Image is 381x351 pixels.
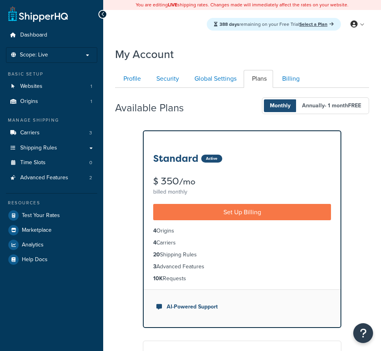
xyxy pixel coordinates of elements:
a: Set Up Billing [153,204,331,220]
a: Websites 1 [6,79,97,94]
li: Carriers [6,126,97,140]
a: Help Docs [6,252,97,267]
span: Analytics [22,242,44,248]
a: Time Slots 0 [6,155,97,170]
span: - 1 month [325,101,361,110]
li: Advanced Features [153,262,331,271]
span: 0 [89,159,92,166]
span: Time Slots [20,159,46,166]
span: Advanced Features [20,175,68,181]
a: Analytics [6,238,97,252]
span: Origins [20,98,38,105]
a: Marketplace [6,223,97,237]
li: Carriers [153,239,331,247]
b: LIVE [168,1,177,8]
span: Websites [20,83,42,90]
strong: 4 [153,239,156,247]
li: Requests [153,274,331,283]
h1: My Account [115,47,174,62]
strong: 10K [153,274,163,283]
span: Monthly [264,99,296,112]
span: Marketplace [22,227,52,234]
button: Open Resource Center [353,323,373,343]
li: Time Slots [6,155,97,170]
a: Dashboard [6,28,97,43]
span: Dashboard [20,32,47,39]
li: Origins [153,227,331,235]
div: Basic Setup [6,71,97,78]
a: Shipping Rules [6,141,97,155]
a: Test Your Rates [6,208,97,223]
a: Profile [115,70,147,88]
a: Security [148,70,185,88]
span: 1 [90,98,92,105]
span: 1 [90,83,92,90]
li: Websites [6,79,97,94]
li: Origins [6,94,97,109]
div: Resources [6,200,97,206]
a: Advanced Features 2 [6,171,97,185]
small: /mo [179,176,195,187]
span: Scope: Live [20,52,48,58]
a: ShipperHQ Home [8,6,68,22]
button: Monthly Annually- 1 monthFREE [262,97,369,114]
div: Manage Shipping [6,117,97,124]
div: billed monthly [153,186,331,198]
a: Plans [244,70,273,88]
strong: 20 [153,250,160,259]
span: Shipping Rules [20,145,57,151]
b: FREE [348,101,361,110]
span: Annually [296,99,367,112]
li: Shipping Rules [153,250,331,259]
strong: 3 [153,262,156,271]
div: Active [201,155,222,163]
h2: Available Plans [115,102,196,114]
span: 2 [89,175,92,181]
strong: 388 days [219,21,239,28]
span: Carriers [20,130,40,136]
a: Select a Plan [299,21,334,28]
span: Help Docs [22,256,48,263]
a: Origins 1 [6,94,97,109]
li: Advanced Features [6,171,97,185]
strong: 4 [153,227,156,235]
a: Billing [274,70,306,88]
div: $ 350 [153,176,331,186]
span: Test Your Rates [22,212,60,219]
div: remaining on your Free Trial [207,18,341,31]
h3: Standard [153,153,198,164]
span: 3 [89,130,92,136]
a: Global Settings [186,70,243,88]
a: Carriers 3 [6,126,97,140]
li: AI-Powered Support [156,303,328,311]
